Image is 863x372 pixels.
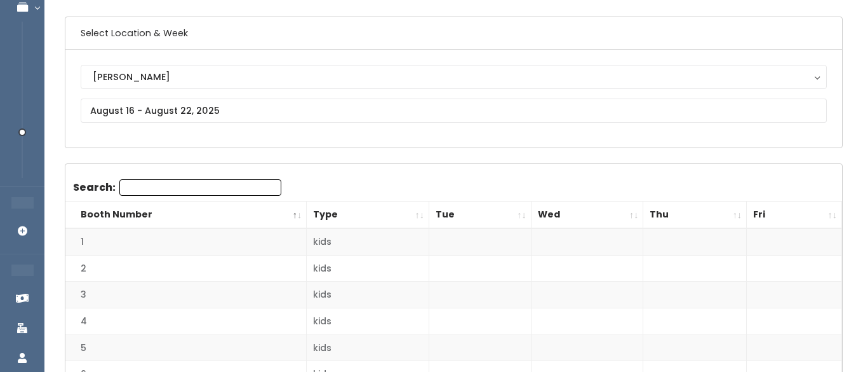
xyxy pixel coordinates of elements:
[747,202,842,229] th: Fri: activate to sort column ascending
[81,99,827,123] input: August 16 - August 22, 2025
[119,179,281,196] input: Search:
[93,70,815,84] div: [PERSON_NAME]
[531,202,643,229] th: Wed: activate to sort column ascending
[65,17,842,50] h6: Select Location & Week
[307,308,429,335] td: kids
[307,255,429,282] td: kids
[65,334,307,361] td: 5
[65,228,307,255] td: 1
[81,65,827,89] button: [PERSON_NAME]
[307,334,429,361] td: kids
[65,282,307,308] td: 3
[429,202,531,229] th: Tue: activate to sort column ascending
[65,202,307,229] th: Booth Number: activate to sort column descending
[65,255,307,282] td: 2
[307,282,429,308] td: kids
[65,308,307,335] td: 4
[307,228,429,255] td: kids
[307,202,429,229] th: Type: activate to sort column ascending
[643,202,747,229] th: Thu: activate to sort column ascending
[73,179,281,196] label: Search:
